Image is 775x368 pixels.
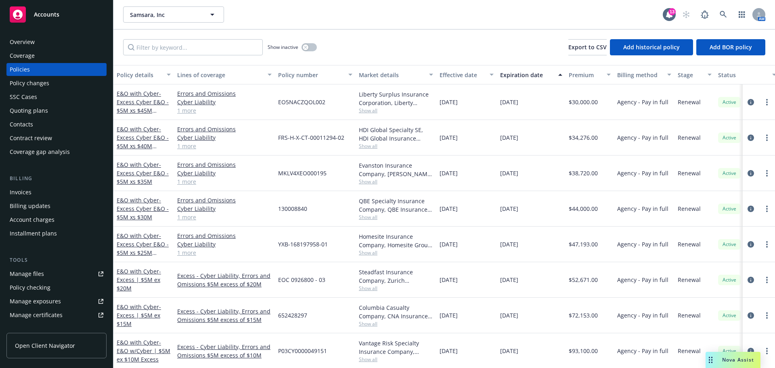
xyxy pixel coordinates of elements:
[678,204,701,213] span: Renewal
[569,240,598,248] span: $47,193.00
[117,232,169,273] a: E&O with Cyber
[6,36,107,48] a: Overview
[278,275,325,284] span: EOC 0926800 - 03
[177,177,272,186] a: 1 more
[117,125,169,158] a: E&O with Cyber
[697,6,713,23] a: Report a Bug
[706,352,760,368] button: Nova Assist
[177,160,272,169] a: Errors and Omissions
[359,232,433,249] div: Homesite Insurance Company, Homesite Group Incorporated, Bowhead Specialty Underwriters
[746,97,756,107] a: circleInformation
[275,65,356,84] button: Policy number
[117,161,169,185] a: E&O with Cyber
[569,204,598,213] span: $44,000.00
[10,213,54,226] div: Account charges
[10,309,63,322] div: Manage certificates
[123,6,224,23] button: Samsara, Inc
[177,89,272,98] a: Errors and Omissions
[569,71,602,79] div: Premium
[617,311,668,320] span: Agency - Pay in full
[177,240,272,248] a: Cyber Liability
[440,347,458,355] span: [DATE]
[721,276,737,284] span: Active
[617,169,668,177] span: Agency - Pay in full
[566,65,614,84] button: Premium
[177,196,272,204] a: Errors and Omissions
[359,161,433,178] div: Evanston Insurance Company, [PERSON_NAME] Insurance
[6,145,107,158] a: Coverage gap analysis
[10,36,35,48] div: Overview
[177,71,263,79] div: Lines of coverage
[569,311,598,320] span: $72,153.00
[359,303,433,320] div: Columbia Casualty Company, CNA Insurance, CRC Group
[500,311,518,320] span: [DATE]
[6,267,107,280] a: Manage files
[177,231,272,240] a: Errors and Omissions
[678,133,701,142] span: Renewal
[278,347,327,355] span: P03CY0000049151
[678,169,701,177] span: Renewal
[177,106,272,115] a: 1 more
[278,133,344,142] span: FRS-H-X-CT-00011294-02
[6,77,107,90] a: Policy changes
[359,197,433,214] div: QBE Specialty Insurance Company, QBE Insurance Group
[113,65,174,84] button: Policy details
[6,281,107,294] a: Policy checking
[117,90,169,123] a: E&O with Cyber
[706,352,716,368] div: Drag to move
[762,275,772,285] a: more
[278,311,307,320] span: 652428297
[678,347,701,355] span: Renewal
[359,249,433,256] span: Show all
[710,43,752,51] span: Add BOR policy
[177,98,272,106] a: Cyber Liability
[668,8,676,15] div: 13
[10,90,37,103] div: SSC Cases
[762,311,772,320] a: more
[678,6,694,23] a: Start snowing
[722,356,754,363] span: Nova Assist
[278,169,327,177] span: MKLV4XEO000195
[440,133,458,142] span: [DATE]
[6,118,107,131] a: Contacts
[10,295,61,308] div: Manage exposures
[359,126,433,143] div: HDI Global Specialty SE, HDI Global Insurance Company, Falcon Risk Services
[117,161,169,185] span: - Excess Cyber E&O - $5M xs $35M
[500,71,553,79] div: Expiration date
[117,267,161,292] a: E&O with Cyber
[177,271,272,288] a: Excess - Cyber Liability, Errors and Omissions $5M excess of $20M
[117,267,161,292] span: - Excess | $5M ex $20M
[617,71,662,79] div: Billing method
[177,169,272,177] a: Cyber Liability
[746,311,756,320] a: circleInformation
[617,240,668,248] span: Agency - Pay in full
[762,97,772,107] a: more
[6,227,107,240] a: Installment plans
[762,133,772,143] a: more
[500,98,518,106] span: [DATE]
[359,214,433,221] span: Show all
[440,98,458,106] span: [DATE]
[10,77,49,90] div: Policy changes
[6,256,107,264] div: Tools
[440,240,458,248] span: [DATE]
[6,90,107,103] a: SSC Cases
[177,248,272,257] a: 1 more
[10,186,31,199] div: Invoices
[500,204,518,213] span: [DATE]
[762,204,772,214] a: more
[568,39,607,55] button: Export to CSV
[278,71,344,79] div: Policy number
[15,341,75,350] span: Open Client Navigator
[359,71,424,79] div: Market details
[177,343,272,360] a: Excess - Cyber Liability, Errors and Omissions $5M excess of $10M
[500,347,518,355] span: [DATE]
[6,175,107,183] div: Billing
[440,204,458,213] span: [DATE]
[6,186,107,199] a: Invoices
[177,125,272,133] a: Errors and Omissions
[623,43,680,51] span: Add historical policy
[617,133,668,142] span: Agency - Pay in full
[746,133,756,143] a: circleInformation
[569,133,598,142] span: $34,276.00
